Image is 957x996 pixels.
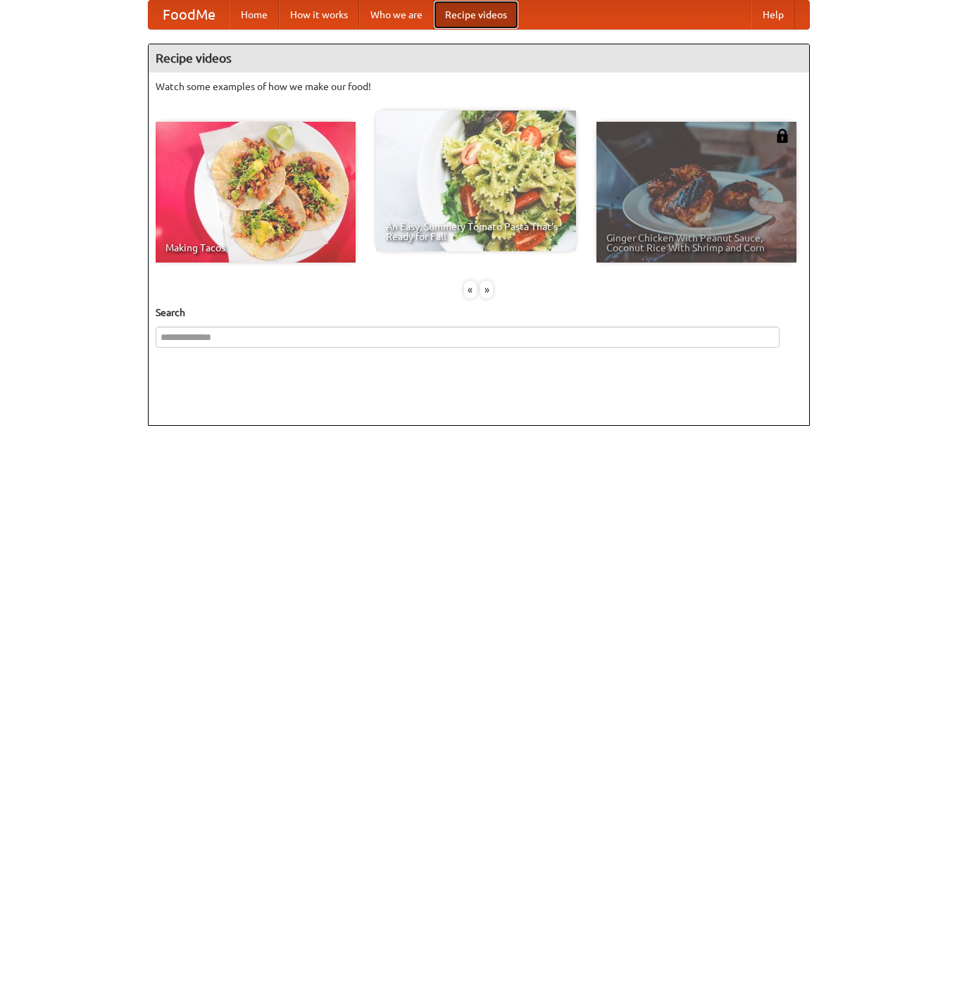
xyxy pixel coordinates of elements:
span: Making Tacos [165,243,346,253]
a: Making Tacos [156,122,356,263]
div: « [464,281,477,298]
a: Who we are [359,1,434,29]
a: Recipe videos [434,1,518,29]
a: Help [751,1,795,29]
span: An Easy, Summery Tomato Pasta That's Ready for Fall [386,222,566,241]
img: 483408.png [775,129,789,143]
a: How it works [279,1,359,29]
h5: Search [156,305,802,320]
a: FoodMe [149,1,230,29]
div: » [480,281,493,298]
a: Home [230,1,279,29]
h4: Recipe videos [149,44,809,73]
p: Watch some examples of how we make our food! [156,80,802,94]
a: An Easy, Summery Tomato Pasta That's Ready for Fall [376,111,576,251]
